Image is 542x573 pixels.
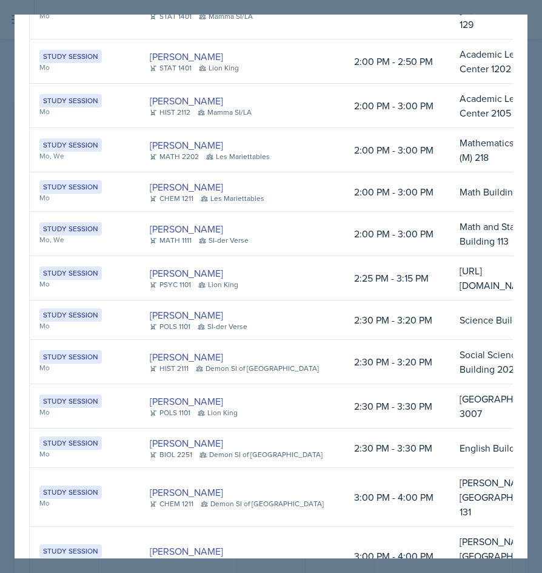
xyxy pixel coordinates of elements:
[150,63,192,73] div: STAT 1401
[344,84,450,128] td: 2:00 PM - 3:00 PM
[150,544,223,558] a: [PERSON_NAME]
[39,94,102,107] div: Study Session
[39,395,102,408] div: Study Session
[344,128,450,172] td: 2:00 PM - 3:00 PM
[344,256,450,300] td: 2:25 PM - 3:15 PM
[198,321,247,332] div: SI-der Verse
[201,498,324,509] div: Demon SI of [GEOGRAPHIC_DATA]
[199,557,239,568] div: Lion King
[150,11,192,22] div: STAT 1401
[39,308,102,322] div: Study Session
[198,279,238,290] div: Lion King
[39,544,102,558] div: Study Session
[150,394,223,409] a: [PERSON_NAME]
[344,429,450,468] td: 2:30 PM - 3:30 PM
[150,266,223,280] a: [PERSON_NAME]
[150,308,223,322] a: [PERSON_NAME]
[199,449,323,460] div: Demon SI of [GEOGRAPHIC_DATA]
[39,222,102,236] div: Study Session
[39,557,130,568] div: Mo
[39,436,102,450] div: Study Session
[39,498,130,509] div: Mo
[150,279,191,290] div: PSYC 1101
[344,300,450,340] td: 2:30 PM - 3:20 PM
[201,193,264,204] div: Les Mariettables
[39,234,130,245] div: Mo, We
[150,222,223,236] a: [PERSON_NAME]
[344,39,450,84] td: 2:00 PM - 2:50 PM
[39,449,130,459] div: Mo
[199,63,239,73] div: Lion King
[150,321,190,332] div: POLS 1101
[39,362,130,373] div: Mo
[344,384,450,429] td: 2:30 PM - 3:30 PM
[39,62,130,73] div: Mo
[150,49,223,64] a: [PERSON_NAME]
[150,557,192,568] div: MATH 1111
[150,363,189,374] div: HIST 2111
[150,151,199,162] div: MATH 2202
[150,436,223,450] a: [PERSON_NAME]
[150,180,223,194] a: [PERSON_NAME]
[150,93,223,108] a: [PERSON_NAME]
[150,498,193,509] div: CHEM 1211
[39,407,130,418] div: Mo
[206,151,270,162] div: Les Mariettables
[198,407,238,418] div: Lion King
[199,11,253,22] div: Mamma SI/LA
[39,151,130,161] div: Mo, We
[39,320,130,331] div: Mo
[199,235,249,246] div: SI-der Verse
[344,172,450,212] td: 2:00 PM - 3:00 PM
[39,279,130,290] div: Mo
[344,340,450,384] td: 2:30 PM - 3:20 PM
[344,212,450,256] td: 2:00 PM - 3:00 PM
[39,192,130,203] div: Mo
[150,138,223,152] a: [PERSON_NAME]
[39,10,130,21] div: Mo
[39,50,102,63] div: Study Session
[150,485,223,500] a: [PERSON_NAME]
[150,107,190,118] div: HIST 2112
[150,235,192,246] div: MATH 1111
[39,486,102,499] div: Study Session
[39,180,102,194] div: Study Session
[196,363,319,374] div: Demon SI of [GEOGRAPHIC_DATA]
[39,266,102,280] div: Study Session
[39,106,130,117] div: Mo
[198,107,252,118] div: Mamma SI/LA
[39,350,102,364] div: Study Session
[39,138,102,152] div: Study Session
[344,468,450,527] td: 3:00 PM - 4:00 PM
[150,193,193,204] div: CHEM 1211
[150,449,192,460] div: BIOL 2251
[150,350,223,364] a: [PERSON_NAME]
[150,407,190,418] div: POLS 1101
